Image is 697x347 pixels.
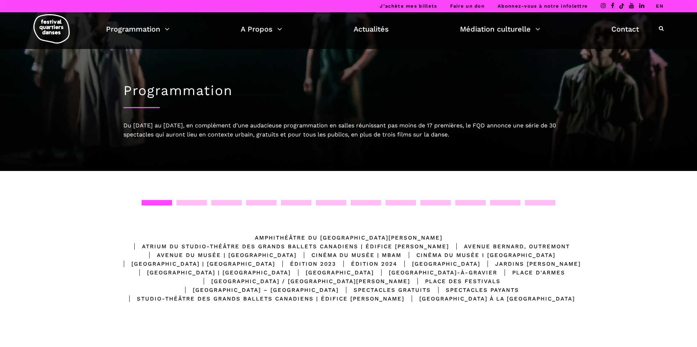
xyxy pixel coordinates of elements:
[132,268,291,277] div: [GEOGRAPHIC_DATA] | [GEOGRAPHIC_DATA]
[117,260,275,268] div: [GEOGRAPHIC_DATA] | [GEOGRAPHIC_DATA]
[123,121,574,139] div: Du [DATE] au [DATE], en complément d’une audacieuse programmation en salles réunissant pas moins ...
[127,242,449,251] div: Atrium du Studio-Théâtre des Grands Ballets Canadiens | Édifice [PERSON_NAME]
[449,242,570,251] div: Avenue Bernard, Outremont
[196,277,410,286] div: [GEOGRAPHIC_DATA] / [GEOGRAPHIC_DATA][PERSON_NAME]
[380,3,437,9] a: J’achète mes billets
[397,260,480,268] div: [GEOGRAPHIC_DATA]
[291,268,374,277] div: [GEOGRAPHIC_DATA]
[656,3,664,9] a: EN
[410,277,501,286] div: Place des Festivals
[297,251,402,260] div: Cinéma du Musée | MBAM
[450,3,485,9] a: Faire un don
[497,268,565,277] div: Place d'Armes
[336,260,397,268] div: Édition 2024
[339,286,431,294] div: Spectacles gratuits
[374,268,497,277] div: [GEOGRAPHIC_DATA]-à-Gravier
[123,83,574,99] h1: Programmation
[460,23,540,35] a: Médiation culturelle
[275,260,336,268] div: Édition 2023
[33,14,70,44] img: logo-fqd-med
[241,23,282,35] a: A Propos
[404,294,575,303] div: [GEOGRAPHIC_DATA] à la [GEOGRAPHIC_DATA]
[122,294,404,303] div: Studio-Théâtre des Grands Ballets Canadiens | Édifice [PERSON_NAME]
[498,3,588,9] a: Abonnez-vous à notre infolettre
[178,286,339,294] div: [GEOGRAPHIC_DATA] – [GEOGRAPHIC_DATA]
[431,286,519,294] div: Spectacles Payants
[611,23,639,35] a: Contact
[255,233,443,242] div: Amphithéâtre du [GEOGRAPHIC_DATA][PERSON_NAME]
[402,251,555,260] div: Cinéma du Musée I [GEOGRAPHIC_DATA]
[354,23,389,35] a: Actualités
[480,260,581,268] div: Jardins [PERSON_NAME]
[142,251,297,260] div: Avenue du Musée | [GEOGRAPHIC_DATA]
[106,23,170,35] a: Programmation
